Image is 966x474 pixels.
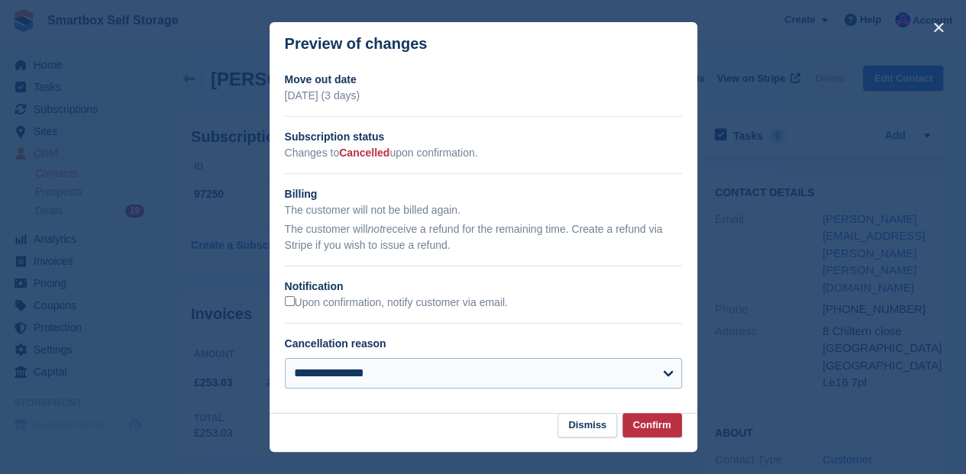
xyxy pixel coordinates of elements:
h2: Billing [285,186,682,202]
button: Dismiss [557,413,617,438]
p: The customer will not be billed again. [285,202,682,218]
h2: Notification [285,279,682,295]
input: Upon confirmation, notify customer via email. [285,296,295,306]
button: close [926,15,951,40]
label: Cancellation reason [285,337,386,350]
h2: Subscription status [285,129,682,145]
label: Upon confirmation, notify customer via email. [285,296,508,310]
p: Preview of changes [285,35,428,53]
p: Changes to upon confirmation. [285,145,682,161]
p: The customer will receive a refund for the remaining time. Create a refund via Stripe if you wish... [285,221,682,253]
em: not [367,223,382,235]
h2: Move out date [285,72,682,88]
p: [DATE] (3 days) [285,88,682,104]
button: Confirm [622,413,682,438]
span: Cancelled [339,147,389,159]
